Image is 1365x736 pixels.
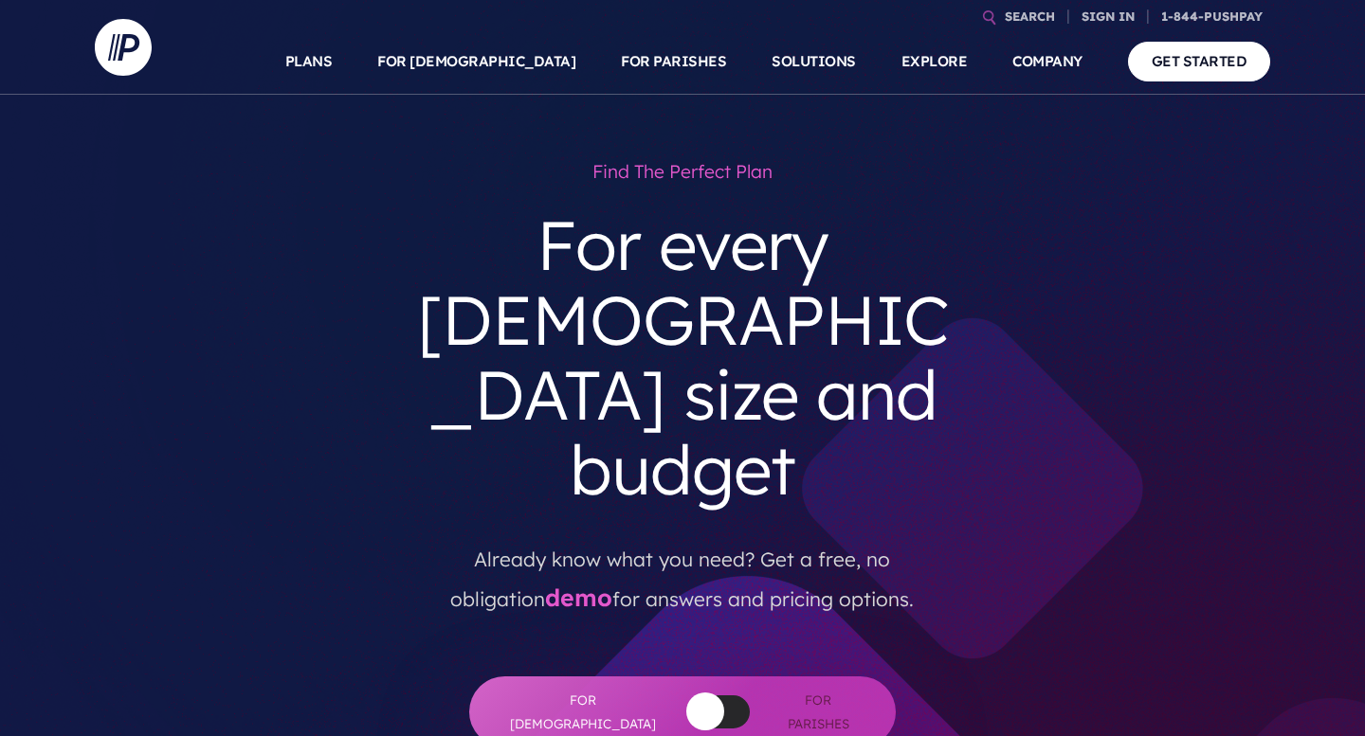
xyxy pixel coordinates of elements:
[621,28,726,95] a: FOR PARISHES
[901,28,968,95] a: EXPLORE
[507,689,659,735] span: For [DEMOGRAPHIC_DATA]
[396,152,969,192] h1: Find the perfect plan
[545,583,612,612] a: demo
[396,192,969,523] h3: For every [DEMOGRAPHIC_DATA] size and budget
[377,28,575,95] a: FOR [DEMOGRAPHIC_DATA]
[772,28,856,95] a: SOLUTIONS
[1128,42,1271,81] a: GET STARTED
[778,689,858,735] span: For Parishes
[410,523,955,619] p: Already know what you need? Get a free, no obligation for answers and pricing options.
[1012,28,1083,95] a: COMPANY
[285,28,333,95] a: PLANS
